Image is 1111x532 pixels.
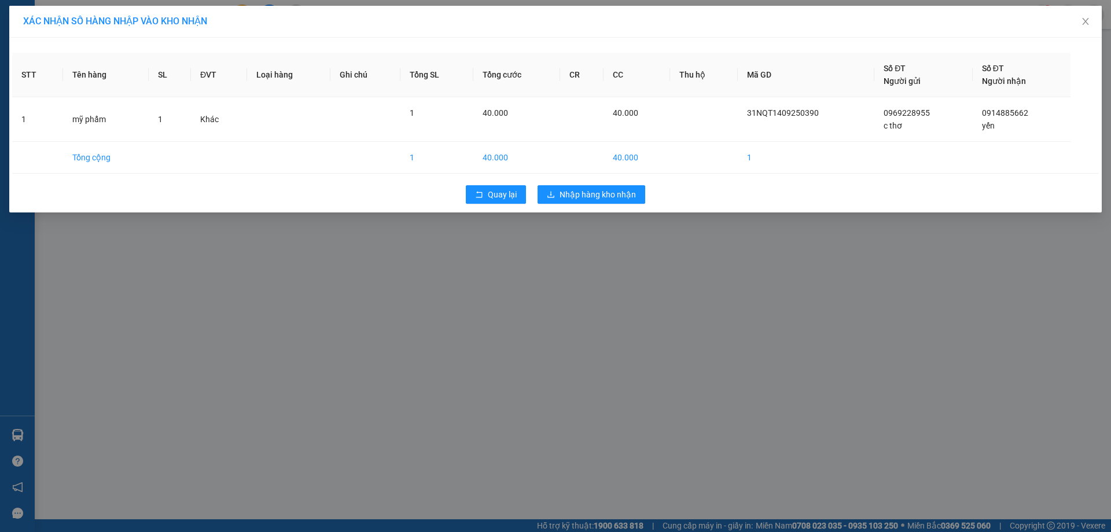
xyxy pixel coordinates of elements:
span: 0969228955 [884,108,930,118]
span: Người gửi [884,76,921,86]
span: close [1081,17,1090,26]
span: rollback [475,190,483,200]
span: 31NQT1409250390 [747,108,819,118]
button: Close [1069,6,1102,38]
td: Tổng cộng [63,142,149,174]
td: mỹ phẩm [63,97,149,142]
span: 1 [410,108,414,118]
th: Tổng SL [400,53,473,97]
td: 40.000 [604,142,670,174]
th: CC [604,53,670,97]
th: Thu hộ [670,53,738,97]
th: Loại hàng [247,53,330,97]
span: c thơ [884,121,902,130]
td: Khác [191,97,247,142]
th: Ghi chú [330,53,400,97]
th: Tổng cước [473,53,560,97]
span: 0914885662 [982,108,1028,118]
span: XÁC NHẬN SỐ HÀNG NHẬP VÀO KHO NHẬN [23,16,207,27]
th: Mã GD [738,53,874,97]
button: rollbackQuay lại [466,185,526,204]
img: logo [4,41,6,100]
th: STT [12,53,63,97]
th: CR [560,53,604,97]
th: SL [149,53,191,97]
span: Nhập hàng kho nhận [560,188,636,201]
span: Quay lại [488,188,517,201]
td: 40.000 [473,142,560,174]
span: 1 [158,115,163,124]
span: 31NQT1409250382 [109,78,197,90]
span: 40.000 [613,108,638,118]
span: yến [982,121,995,130]
span: Số ĐT [884,64,906,73]
span: Người nhận [982,76,1026,86]
th: Tên hàng [63,53,149,97]
span: Số ĐT [982,64,1004,73]
td: 1 [738,142,874,174]
td: 1 [12,97,63,142]
button: downloadNhập hàng kho nhận [538,185,645,204]
span: download [547,190,555,200]
td: 1 [400,142,473,174]
span: 40.000 [483,108,508,118]
strong: CÔNG TY TNHH DỊCH VỤ DU LỊCH THỜI ĐẠI [10,9,104,47]
th: ĐVT [191,53,247,97]
span: Chuyển phát nhanh: [GEOGRAPHIC_DATA] - [GEOGRAPHIC_DATA] [8,50,108,91]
